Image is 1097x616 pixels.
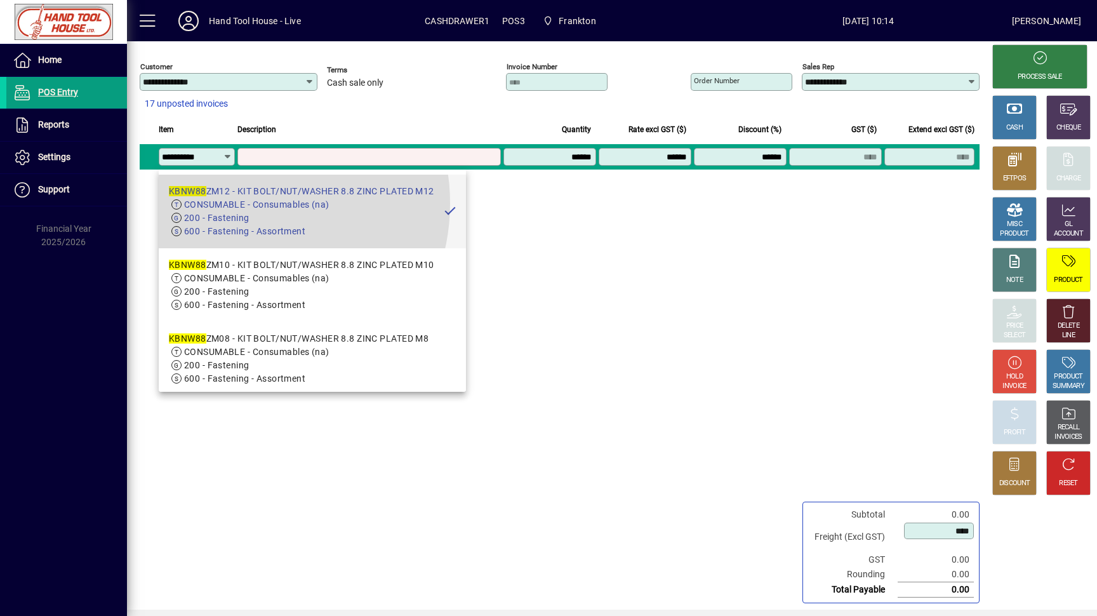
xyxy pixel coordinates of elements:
[808,582,898,598] td: Total Payable
[1054,229,1083,239] div: ACCOUNT
[694,76,740,85] mat-label: Order number
[628,123,686,137] span: Rate excl GST ($)
[1004,428,1025,438] div: PROFIT
[898,552,974,567] td: 0.00
[1003,174,1027,184] div: EFTPOS
[898,582,974,598] td: 0.00
[1002,382,1026,391] div: INVOICE
[237,123,276,137] span: Description
[38,152,70,162] span: Settings
[802,62,834,71] mat-label: Sales rep
[1006,321,1023,331] div: PRICE
[1056,174,1081,184] div: CHARGE
[1007,220,1022,229] div: MISC
[562,123,591,137] span: Quantity
[327,66,403,74] span: Terms
[327,78,383,88] span: Cash sale only
[1058,321,1079,331] div: DELETE
[1000,229,1028,239] div: PRODUCT
[1006,372,1023,382] div: HOLD
[140,93,233,116] button: 17 unposted invoices
[1062,331,1075,340] div: LINE
[209,11,301,31] div: Hand Tool House - Live
[808,552,898,567] td: GST
[140,62,173,71] mat-label: Customer
[502,11,525,31] span: POS3
[6,109,127,141] a: Reports
[168,10,209,32] button: Profile
[808,522,898,552] td: Freight (Excl GST)
[1004,331,1026,340] div: SELECT
[908,123,974,137] span: Extend excl GST ($)
[38,87,78,97] span: POS Entry
[1058,423,1080,432] div: RECALL
[1059,479,1078,488] div: RESET
[898,507,974,522] td: 0.00
[1006,123,1023,133] div: CASH
[1054,276,1082,285] div: PRODUCT
[1012,11,1081,31] div: [PERSON_NAME]
[145,97,228,110] span: 17 unposted invoices
[507,62,557,71] mat-label: Invoice number
[1056,123,1080,133] div: CHEQUE
[1018,72,1062,82] div: PROCESS SALE
[38,119,69,130] span: Reports
[1006,276,1023,285] div: NOTE
[999,479,1030,488] div: DISCOUNT
[38,55,62,65] span: Home
[738,123,781,137] span: Discount (%)
[6,44,127,76] a: Home
[1065,220,1073,229] div: GL
[425,11,489,31] span: CASHDRAWER1
[808,507,898,522] td: Subtotal
[559,11,595,31] span: Frankton
[725,11,1012,31] span: [DATE] 10:14
[1054,372,1082,382] div: PRODUCT
[538,10,601,32] span: Frankton
[1053,382,1084,391] div: SUMMARY
[38,184,70,194] span: Support
[898,567,974,582] td: 0.00
[1054,432,1082,442] div: INVOICES
[6,142,127,173] a: Settings
[6,174,127,206] a: Support
[159,123,174,137] span: Item
[851,123,877,137] span: GST ($)
[808,567,898,582] td: Rounding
